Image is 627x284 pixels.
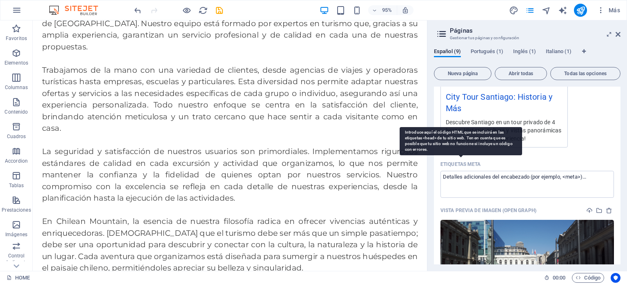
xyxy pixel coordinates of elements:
span: Más [597,6,620,14]
i: Volver a cargar página [198,6,208,15]
p: Favoritos [6,35,27,42]
p: Prestaciones [2,207,31,213]
div: Descubre Santiago en un tour privado de 4 horas. Historia, cultura y vistas panorámicas te espera... [446,118,563,143]
i: Al redimensionar, ajustar el nivel de zoom automáticamente para ajustarse al dispositivo elegido. [402,7,409,14]
h3: Gestionar tus páginas y configuración [450,34,604,42]
button: navigator [541,5,551,15]
p: Imágenes [5,231,27,238]
span: Portugués (1) [471,47,503,58]
button: design [509,5,518,15]
i: Eliminar [606,207,612,214]
i: Publicar [576,6,585,15]
i: AI Writer [558,6,567,15]
a: Haz clic para cancelar la selección y doble clic para abrir páginas [7,273,30,283]
p: Accordion [5,158,28,164]
span: Código [576,273,600,283]
button: Código [572,273,604,283]
span: Nueva página [438,71,488,76]
h2: Páginas [450,27,620,34]
p: Cuadros [7,133,26,140]
button: Haz clic para salir del modo de previsualización y seguir editando [182,5,191,15]
button: reload [198,5,208,15]
span: Inglés (1) [513,47,536,58]
i: Páginas (Ctrl+Alt+S) [525,6,535,15]
span: Español (9) [434,47,461,58]
button: Más [594,4,623,17]
button: upload [585,206,594,215]
textarea: Etiquetas meta [440,171,614,197]
i: Cargar archivo [586,207,593,214]
p: Contenido [4,109,28,115]
p: Columnas [5,84,28,91]
button: Nueva página [434,67,491,80]
span: Abrir todas [498,71,543,76]
i: Deshacer: Cambiar páginas (Ctrl+Z) [133,6,142,15]
span: 00 00 [553,273,565,283]
p: Vista previa de imagen (Open Graph) [440,207,536,214]
span: Todas las opciones [554,71,617,76]
i: Guardar (Ctrl+S) [215,6,224,15]
h6: Tiempo de la sesión [544,273,566,283]
div: City Tour Santiago: Historia y Más [446,91,563,118]
button: save [214,5,224,15]
button: Usercentrics [611,273,620,283]
button: Todas las opciones [550,67,620,80]
img: Editor Logo [47,5,108,15]
p: Tablas [9,182,24,189]
button: text_generator [558,5,567,15]
span: Italiano (1) [546,47,571,58]
span: : [558,275,560,281]
div: Pestañas de idiomas [434,48,620,64]
h6: 95% [380,5,394,15]
button: pages [525,5,535,15]
button: delete [604,206,614,215]
button: 95% [368,5,397,15]
button: publish [574,4,587,17]
p: Elementos [4,60,28,66]
i: Selecciona una imagen del administrador de archivos o escoge fotos del catálogo [596,207,603,214]
button: select-media [594,206,604,215]
button: undo [133,5,142,15]
p: Etiquetas meta [440,161,481,168]
button: Abrir todas [495,67,547,80]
